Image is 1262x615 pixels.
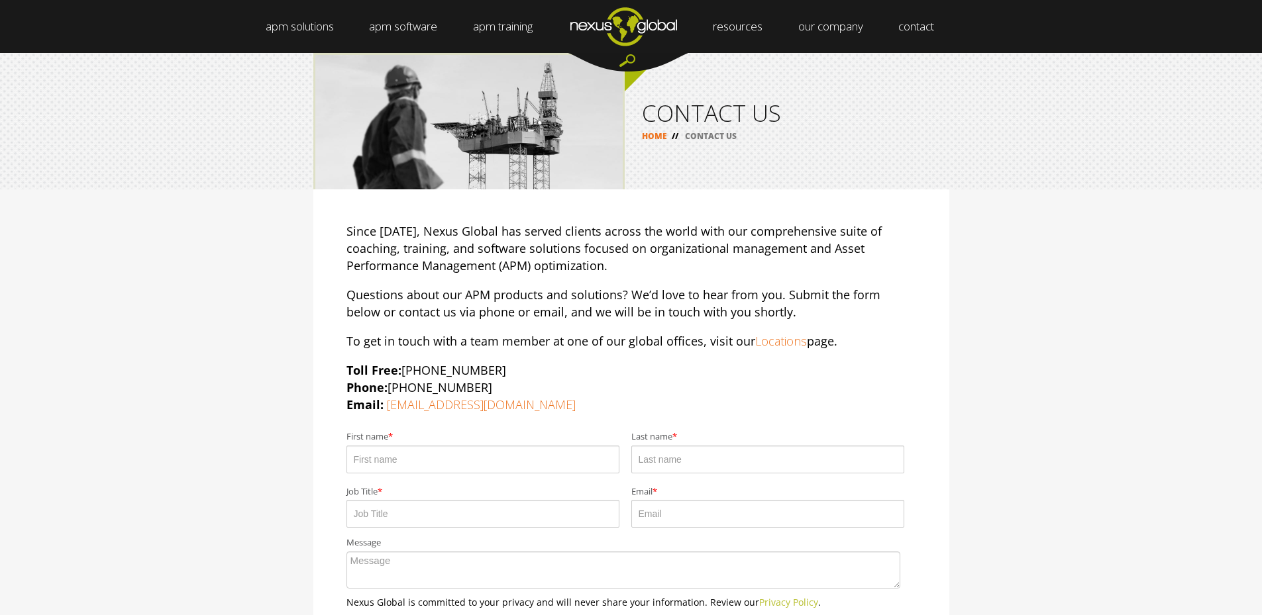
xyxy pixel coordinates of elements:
p: Since [DATE], Nexus Global has served clients across the world with our comprehensive suite of co... [346,222,916,274]
a: HOME [642,130,667,142]
strong: Phone: [346,379,388,395]
span: Job Title [346,487,378,497]
p: Nexus Global is committed to your privacy and will never share your information. Review our . [346,595,916,609]
span: Email [631,487,653,497]
input: Job Title [346,500,619,528]
strong: Email: [346,397,384,412]
a: Locations [755,333,807,349]
p: Questions about our APM products and solutions? We’d love to hear from you. Submit the form below... [346,286,916,320]
p: To get in touch with a team member at one of our global offices, visit our page. [346,332,916,350]
h1: CONTACT US [642,101,932,124]
strong: Toll Free: [346,362,401,378]
a: Privacy Policy [759,596,818,608]
span: First name [346,432,388,442]
input: Email [631,500,904,528]
p: [PHONE_NUMBER] [PHONE_NUMBER] [346,361,916,413]
input: First name [346,446,619,473]
span: // [667,130,683,142]
span: Message [346,538,381,548]
a: [EMAIL_ADDRESS][DOMAIN_NAME] [387,397,576,412]
input: Last name [631,446,904,473]
span: Last name [631,432,672,442]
